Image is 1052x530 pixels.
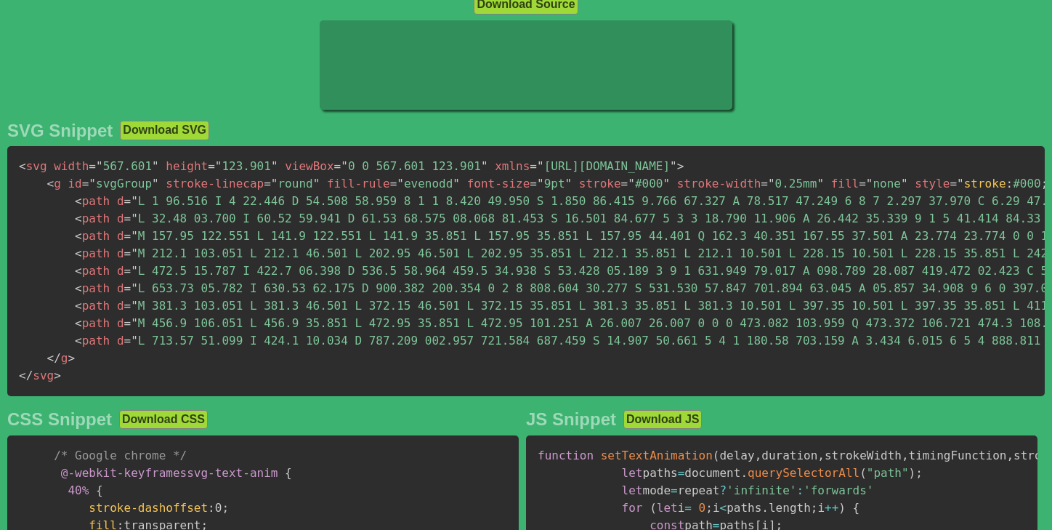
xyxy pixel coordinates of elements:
span: evenodd [390,177,460,190]
span: id [68,177,81,190]
span: < [75,334,82,348]
span: stroke-linecap [166,177,264,190]
span: = [684,501,692,515]
span: ( [713,449,720,462]
span: none [859,177,907,190]
span: [URL][DOMAIN_NAME] [530,159,676,173]
span: < [75,264,82,278]
span: g [47,351,68,365]
span: fill-rule [327,177,390,190]
span: < [75,299,82,313]
h2: SVG Snippet [7,121,113,141]
span: " [152,159,159,173]
span: < [47,177,54,190]
span: 40% [68,483,89,497]
span: " [152,177,159,190]
span: < [75,194,82,208]
span: " [215,159,222,173]
span: path [75,229,110,243]
span: setTextAnimation [601,449,713,462]
span: d [117,281,124,295]
span: 'forwards' [804,483,873,497]
span: let [657,501,678,515]
span: " [131,316,138,330]
span: style [915,177,950,190]
span: = [859,177,866,190]
span: = [89,159,96,173]
span: d [117,229,124,243]
span: path [75,194,110,208]
span: = [761,177,768,190]
span: path [75,212,110,225]
span: 567.601 [89,159,158,173]
span: function [538,449,594,462]
span: round [264,177,320,190]
span: , [902,449,909,462]
span: ; [222,501,229,515]
span: font-size [467,177,530,190]
span: path [75,281,110,295]
span: = [124,264,131,278]
span: " [131,212,138,225]
span: height [166,159,208,173]
span: for [622,501,643,515]
span: ? [719,483,727,497]
span: . [740,466,748,480]
span: d [117,316,124,330]
span: : [1006,177,1013,190]
span: " [628,177,635,190]
span: 0 0 567.601 123.901 [334,159,488,173]
span: " [901,177,908,190]
span: > [68,351,75,365]
span: path [75,246,110,260]
span: = [390,177,397,190]
span: " [313,177,320,190]
button: Download CSS [119,410,208,429]
span: 'infinite' [727,483,796,497]
span: " [537,159,544,173]
span: ( [859,466,867,480]
span: = [124,334,131,348]
span: " [768,177,775,190]
span: ++ [825,501,838,515]
span: " [817,177,824,190]
span: = [530,177,537,190]
span: < [19,159,26,173]
span: 123.901 [208,159,278,173]
span: = [124,299,131,313]
span: { [285,466,292,480]
span: > [677,159,684,173]
span: =" [950,177,963,190]
span: < [75,229,82,243]
span: " [271,159,278,173]
span: 0.25mm [761,177,824,190]
span: < [75,316,82,330]
span: path [75,264,110,278]
span: = [678,466,685,480]
span: > [54,369,61,382]
span: { [96,483,103,497]
span: #000 [621,177,670,190]
span: d [117,194,124,208]
span: path [75,334,110,348]
span: ( [650,501,657,515]
span: = [621,177,628,190]
span: path [75,299,110,313]
span: " [481,159,488,173]
span: : [796,483,804,497]
span: "path" [867,466,909,480]
span: let [622,483,643,497]
span: let [622,466,643,480]
span: < [75,212,82,225]
span: " [341,159,348,173]
span: " [453,177,460,190]
span: ; [1041,177,1048,190]
span: stroke-dashoffset [89,501,208,515]
span: < [720,501,727,515]
span: querySelectorAll [748,466,859,480]
span: " [663,177,670,190]
span: " [131,281,138,295]
span: ; [915,466,923,480]
span: " [537,177,544,190]
span: </ [47,351,61,365]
